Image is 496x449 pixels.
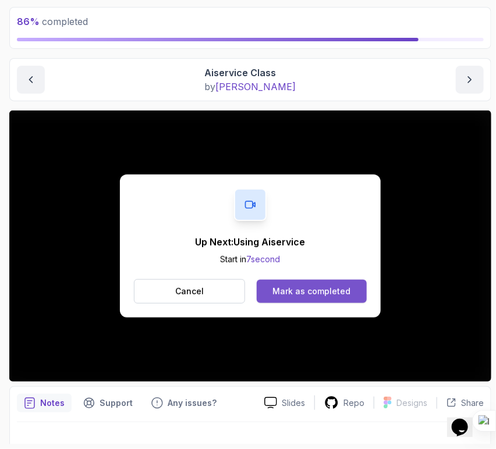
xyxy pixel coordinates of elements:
iframe: 4 - AiService Class [9,111,491,382]
button: notes button [17,394,72,412]
button: Support button [76,394,140,412]
a: Slides [255,397,314,409]
button: Mark as completed [257,280,367,303]
button: Cancel [134,279,245,304]
p: by [205,80,296,94]
p: Designs [396,397,427,409]
p: Share [461,397,484,409]
p: Up Next: Using Aiservice [196,235,306,249]
span: completed [17,16,88,27]
iframe: chat widget [447,402,484,437]
p: Slides [282,397,305,409]
p: Any issues? [168,397,217,409]
button: Share [437,397,484,409]
button: Feedback button [144,394,224,412]
p: Repo [343,397,364,409]
p: Start in [196,254,306,265]
p: Aiservice Class [205,66,296,80]
button: next content [456,66,484,94]
span: 86 % [17,16,40,27]
span: 7 second [247,254,281,264]
button: previous content [17,66,45,94]
span: [PERSON_NAME] [216,81,296,92]
a: Repo [315,395,374,410]
div: Mark as completed [272,286,350,297]
p: Support [100,397,133,409]
p: Notes [40,397,65,409]
p: Cancel [175,286,204,297]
